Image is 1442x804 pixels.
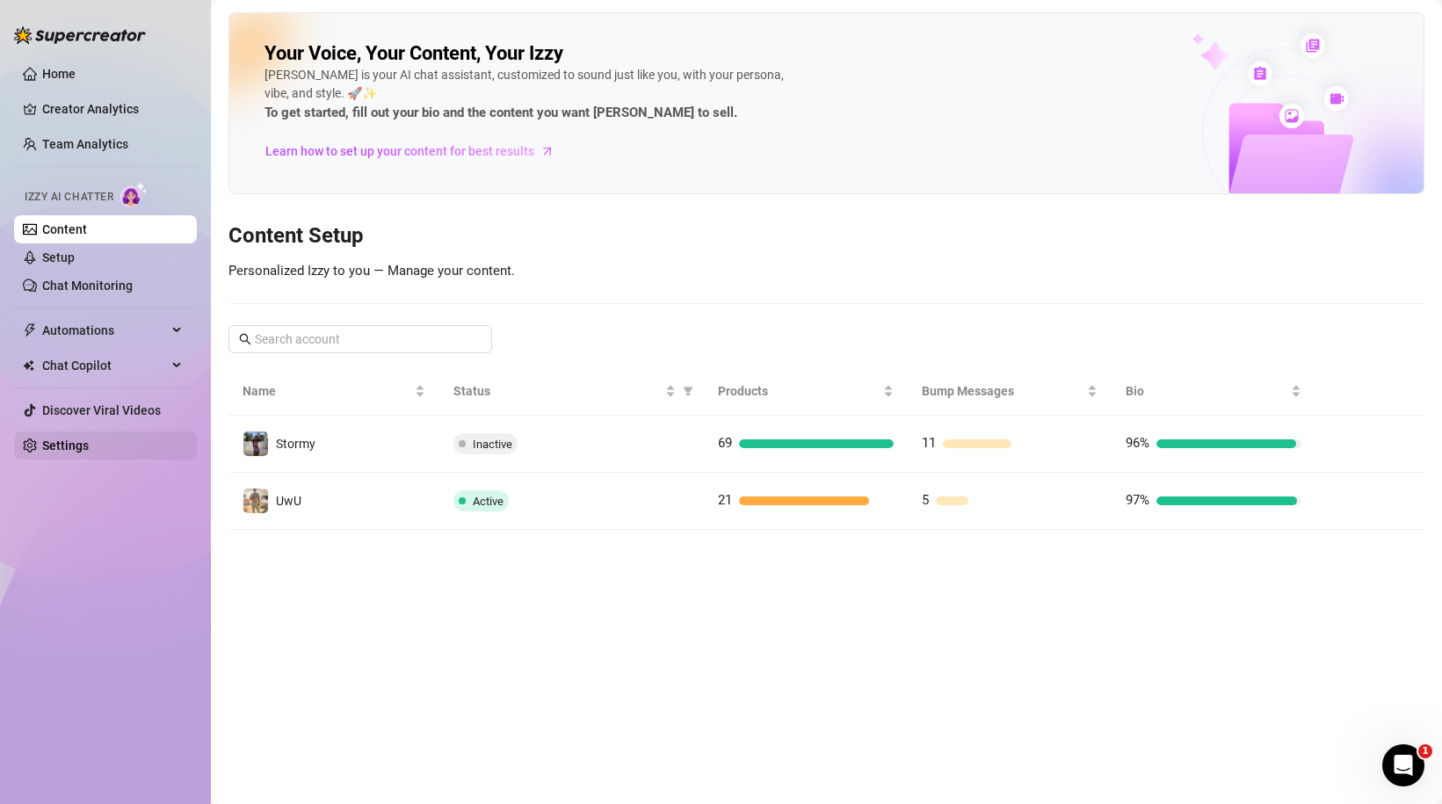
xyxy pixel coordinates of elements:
span: 97% [1126,492,1149,508]
span: 11 [922,435,936,451]
th: Name [228,367,439,416]
span: filter [679,378,697,404]
span: 5 [922,492,929,508]
a: Setup [42,250,75,264]
span: arrow-right [539,142,556,160]
span: Status [453,381,662,401]
a: Settings [42,438,89,453]
span: Izzy AI Chatter [25,189,113,206]
h2: Your Voice, Your Content, Your Izzy [264,41,563,66]
th: Bio [1112,367,1315,416]
img: Chat Copilot [23,359,34,372]
a: Chat Monitoring [42,279,133,293]
a: Content [42,222,87,236]
th: Status [439,367,704,416]
span: Automations [42,316,167,344]
strong: To get started, fill out your bio and the content you want [PERSON_NAME] to sell. [264,105,737,120]
span: Active [473,495,504,508]
span: Inactive [473,438,512,451]
span: Bump Messages [922,381,1083,401]
span: Stormy [276,437,315,451]
img: logo-BBDzfeDw.svg [14,26,146,44]
span: Chat Copilot [42,351,167,380]
span: 1 [1418,744,1432,758]
h3: Content Setup [228,222,1424,250]
a: Home [42,67,76,81]
span: Name [243,381,411,401]
span: Learn how to set up your content for best results [265,141,534,161]
a: Team Analytics [42,137,128,151]
img: Stormy [243,431,268,456]
iframe: Intercom live chat [1382,744,1424,786]
span: Personalized Izzy to you — Manage your content. [228,263,515,279]
div: [PERSON_NAME] is your AI chat assistant, customized to sound just like you, with your persona, vi... [264,66,792,124]
span: 21 [718,492,732,508]
img: AI Chatter [120,182,148,207]
span: Products [718,381,880,401]
a: Learn how to set up your content for best results [264,137,568,165]
th: Bump Messages [908,367,1112,416]
span: Bio [1126,381,1287,401]
th: Products [704,367,908,416]
span: filter [683,386,693,396]
span: 96% [1126,435,1149,451]
span: thunderbolt [23,323,37,337]
input: Search account [255,330,467,349]
img: UwU [243,489,268,513]
a: Discover Viral Videos [42,403,161,417]
span: UwU [276,494,301,508]
span: search [239,333,251,345]
img: ai-chatter-content-library-cLFOSyPT.png [1151,14,1424,193]
a: Creator Analytics [42,95,183,123]
span: 69 [718,435,732,451]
